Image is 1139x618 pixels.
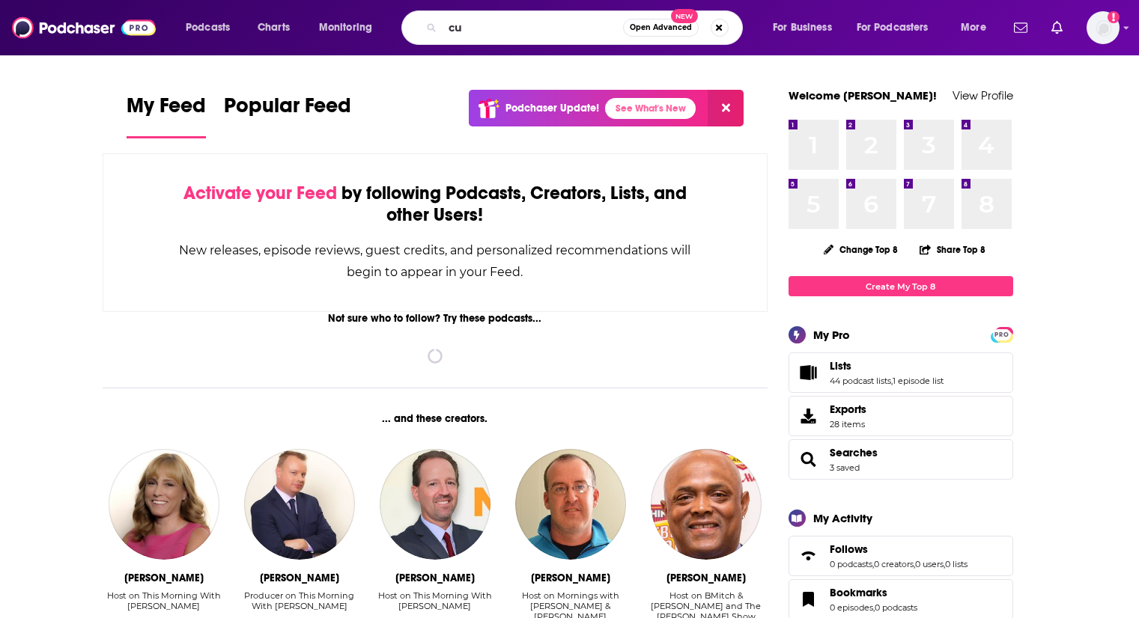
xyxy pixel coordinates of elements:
button: open menu [762,16,851,40]
a: 3 saved [830,462,860,473]
a: 0 users [915,559,944,569]
a: Follows [830,542,968,556]
a: Searches [830,446,878,459]
span: Open Advanced [630,24,692,31]
span: Lists [830,359,851,373]
span: Activate your Feed [183,182,337,204]
a: Lists [830,359,944,373]
span: , [891,376,893,386]
a: Searches [794,449,824,470]
img: Jennifer Kushinka [109,449,219,560]
div: ... and these creators. [103,412,768,425]
button: Change Top 8 [815,240,908,259]
img: Brian Mitchell [651,449,762,560]
span: For Podcasters [857,17,929,38]
svg: Add a profile image [1108,11,1120,23]
span: Podcasts [186,17,230,38]
span: , [872,559,874,569]
a: 44 podcast lists [830,376,891,386]
button: Show profile menu [1087,11,1120,44]
a: Create My Top 8 [789,276,1013,296]
a: 0 episodes [830,602,873,613]
span: Exports [794,406,824,426]
a: 1 episode list [893,376,944,386]
div: Jennifer Kushinka [124,572,204,584]
a: 0 creators [874,559,914,569]
img: Eli Savoie [515,449,626,560]
a: 0 podcasts [875,602,917,613]
span: Monitoring [319,17,372,38]
img: User Profile [1087,11,1120,44]
a: Popular Feed [224,93,351,138]
span: Searches [789,439,1013,480]
a: Lists [794,362,824,383]
a: 0 lists [945,559,968,569]
a: My Feed [127,93,206,138]
div: My Pro [813,328,850,342]
span: Lists [789,352,1013,393]
span: Bookmarks [830,586,887,599]
div: Search podcasts, credits, & more... [416,10,757,45]
img: Podchaser - Follow, Share and Rate Podcasts [12,13,156,42]
span: Exports [830,403,866,416]
p: Podchaser Update! [505,102,599,114]
img: Mike Gavin [244,449,355,560]
span: , [944,559,945,569]
a: Show notifications dropdown [1008,15,1033,40]
span: Popular Feed [224,93,351,127]
span: , [914,559,915,569]
div: Host on This Morning With [PERSON_NAME] [373,590,496,611]
div: Producer on This Morning With [PERSON_NAME] [237,590,361,611]
button: open menu [175,16,249,40]
button: open menu [309,16,392,40]
button: open menu [950,16,1005,40]
span: PRO [993,329,1011,340]
span: For Business [773,17,832,38]
a: 0 podcasts [830,559,872,569]
a: Show notifications dropdown [1045,15,1069,40]
a: View Profile [953,88,1013,103]
span: Logged in as ereardon [1087,11,1120,44]
button: open menu [847,16,950,40]
div: Mike Gavin [260,572,339,584]
div: New releases, episode reviews, guest credits, and personalized recommendations will begin to appe... [178,239,693,283]
a: PRO [993,328,1011,340]
span: More [961,17,986,38]
a: Follows [794,545,824,566]
span: 28 items [830,419,866,429]
span: My Feed [127,93,206,127]
img: Gordon Deal [380,449,490,560]
div: by following Podcasts, Creators, Lists, and other Users! [178,183,693,226]
span: New [671,9,698,23]
div: Gordon Deal [395,572,475,584]
a: Bookmarks [830,586,917,599]
button: Share Top 8 [919,235,986,264]
div: Brian Mitchell [666,572,746,584]
div: Host on This Morning With [PERSON_NAME] [103,590,226,611]
a: Charts [248,16,299,40]
span: , [873,602,875,613]
div: Eli Savoie [531,572,610,584]
span: Charts [258,17,290,38]
div: Not sure who to follow? Try these podcasts... [103,312,768,325]
a: Exports [789,396,1013,436]
button: Open AdvancedNew [623,19,699,37]
span: Follows [830,542,868,556]
input: Search podcasts, credits, & more... [443,16,623,40]
a: Welcome [PERSON_NAME]! [789,88,937,103]
a: Bookmarks [794,589,824,610]
a: See What's New [605,98,696,119]
div: My Activity [813,511,872,525]
span: Follows [789,536,1013,576]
